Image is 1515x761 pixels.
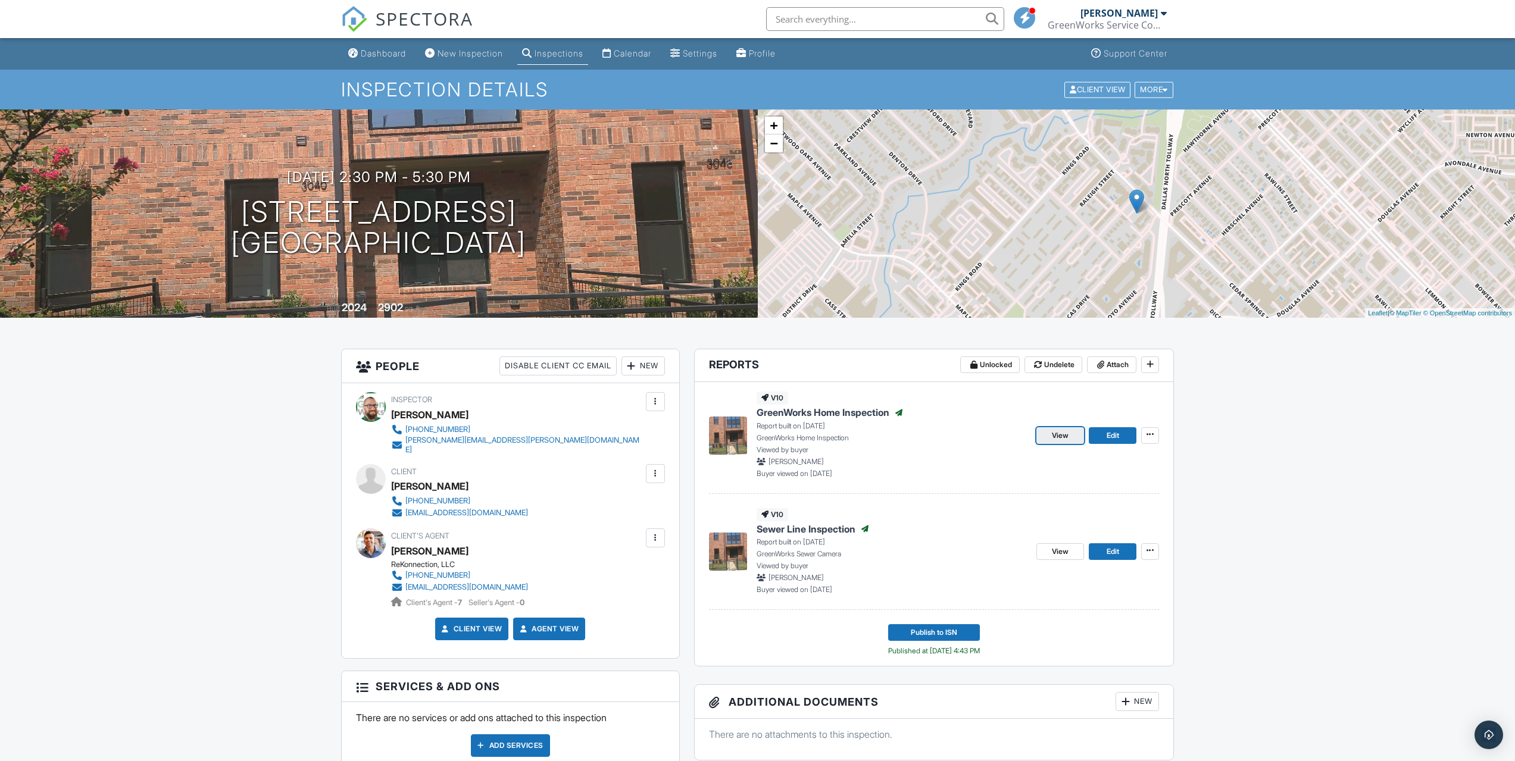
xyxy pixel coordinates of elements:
[1116,692,1159,711] div: New
[471,734,550,757] div: Add Services
[1135,82,1173,98] div: More
[405,425,470,434] div: [PHONE_NUMBER]
[391,531,449,540] span: Client's Agent
[439,623,502,635] a: Client View
[1475,721,1503,749] div: Open Intercom Messenger
[468,598,524,607] span: Seller's Agent -
[732,43,780,65] a: Profile
[598,43,656,65] a: Calendar
[406,598,464,607] span: Client's Agent -
[621,356,665,375] div: New
[666,43,722,65] a: Settings
[391,581,528,593] a: [EMAIL_ADDRESS][DOMAIN_NAME]
[535,48,583,58] div: Inspections
[405,436,643,455] div: [PERSON_NAME][EMAIL_ADDRESS][PERSON_NAME][DOMAIN_NAME]
[391,395,432,404] span: Inspector
[391,406,468,424] div: [PERSON_NAME]
[391,495,528,507] a: [PHONE_NUMBER]
[405,508,528,518] div: [EMAIL_ADDRESS][DOMAIN_NAME]
[287,169,471,185] h3: [DATE] 2:30 pm - 5:30 pm
[391,560,538,569] div: ReKonnection, LLC
[405,304,421,313] span: sq. ft.
[749,48,776,58] div: Profile
[499,356,617,375] div: Disable Client CC Email
[1423,309,1512,317] a: © OpenStreetMap contributors
[458,598,462,607] strong: 7
[765,134,783,152] a: Zoom out
[327,304,340,313] span: Built
[1048,19,1167,31] div: GreenWorks Service Company
[1086,43,1172,65] a: Support Center
[438,48,503,58] div: New Inspection
[361,48,406,58] div: Dashboard
[614,48,651,58] div: Calendar
[405,571,470,580] div: [PHONE_NUMBER]
[391,467,417,476] span: Client
[1368,309,1388,317] a: Leaflet
[391,424,643,436] a: [PHONE_NUMBER]
[405,496,470,506] div: [PHONE_NUMBER]
[683,48,717,58] div: Settings
[341,16,473,41] a: SPECTORA
[341,79,1174,100] h1: Inspection Details
[1080,7,1158,19] div: [PERSON_NAME]
[231,196,526,259] h1: [STREET_ADDRESS] [GEOGRAPHIC_DATA]
[391,477,468,495] div: [PERSON_NAME]
[709,728,1160,741] p: There are no attachments to this inspection.
[1389,309,1422,317] a: © MapTiler
[517,623,579,635] a: Agent View
[391,436,643,455] a: [PERSON_NAME][EMAIL_ADDRESS][PERSON_NAME][DOMAIN_NAME]
[376,6,473,31] span: SPECTORA
[341,6,367,32] img: The Best Home Inspection Software - Spectora
[517,43,588,65] a: Inspections
[520,598,524,607] strong: 0
[766,7,1004,31] input: Search everything...
[1063,84,1133,93] a: Client View
[343,43,411,65] a: Dashboard
[420,43,508,65] a: New Inspection
[1064,82,1130,98] div: Client View
[1365,308,1515,318] div: |
[765,117,783,134] a: Zoom in
[695,685,1174,719] h3: Additional Documents
[1104,48,1167,58] div: Support Center
[391,507,528,519] a: [EMAIL_ADDRESS][DOMAIN_NAME]
[342,301,367,314] div: 2024
[342,671,679,702] h3: Services & Add ons
[378,301,403,314] div: 2902
[391,542,468,560] div: [PERSON_NAME]
[391,569,528,581] a: [PHONE_NUMBER]
[342,349,679,383] h3: People
[405,583,528,592] div: [EMAIL_ADDRESS][DOMAIN_NAME]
